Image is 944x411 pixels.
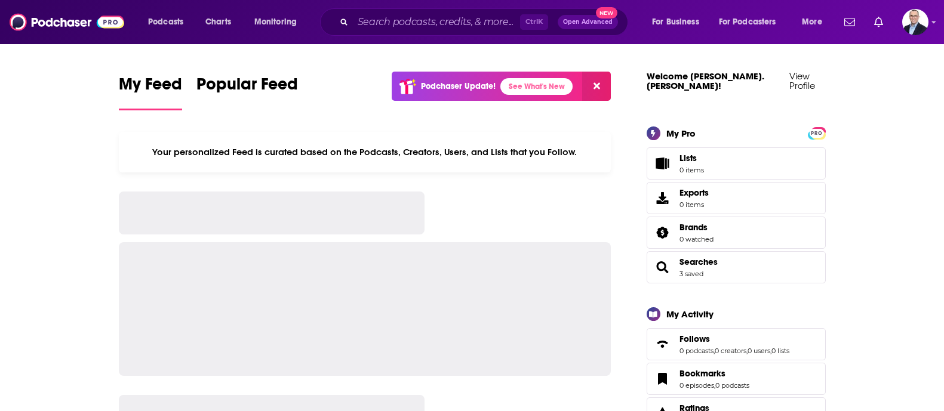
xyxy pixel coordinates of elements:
span: Bookmarks [679,368,725,379]
a: View Profile [789,70,815,91]
a: 0 creators [715,347,746,355]
div: Search podcasts, credits, & more... [331,8,639,36]
span: PRO [810,129,824,138]
a: Show notifications dropdown [869,12,888,32]
button: open menu [794,13,837,32]
span: Open Advanced [563,19,613,25]
img: User Profile [902,9,928,35]
span: , [770,347,771,355]
p: Podchaser Update! [421,81,496,91]
a: 0 users [748,347,770,355]
a: Brands [679,222,714,233]
span: Charts [205,14,231,30]
span: More [802,14,822,30]
a: 3 saved [679,270,703,278]
span: Searches [647,251,826,283]
a: 0 podcasts [715,381,749,390]
a: Exports [647,182,826,214]
span: Exports [651,190,675,206]
a: Searches [679,257,718,267]
button: open menu [246,13,312,32]
span: Bookmarks [647,363,826,395]
span: Lists [679,153,704,163]
a: Lists [647,147,826,180]
button: Open AdvancedNew [558,15,618,29]
a: Follows [651,336,675,353]
a: Searches [651,259,675,276]
a: Brands [651,224,675,241]
span: Exports [679,187,709,198]
a: 0 lists [771,347,789,355]
button: open menu [644,13,714,32]
span: Logged in as dale.legaspi [902,9,928,35]
a: Bookmarks [651,370,675,387]
div: My Pro [666,128,696,139]
button: Show profile menu [902,9,928,35]
a: My Feed [119,74,182,110]
span: Lists [679,153,697,163]
a: Follows [679,333,789,344]
a: 0 watched [679,235,714,243]
span: New [596,7,617,18]
span: Ctrl K [520,14,548,30]
span: , [714,381,715,390]
span: Popular Feed [196,74,298,101]
span: Lists [651,155,675,172]
span: Follows [679,333,710,344]
span: My Feed [119,74,182,101]
a: Bookmarks [679,368,749,379]
a: 0 episodes [679,381,714,390]
a: Show notifications dropdown [840,12,860,32]
a: See What's New [500,78,573,95]
span: Brands [679,222,708,233]
span: 0 items [679,166,704,174]
span: For Podcasters [719,14,776,30]
span: , [714,347,715,355]
a: Popular Feed [196,74,298,110]
span: Follows [647,328,826,360]
span: For Business [652,14,699,30]
span: Podcasts [148,14,183,30]
a: PRO [810,128,824,137]
img: Podchaser - Follow, Share and Rate Podcasts [10,11,124,33]
a: Charts [198,13,238,32]
a: Welcome [PERSON_NAME].[PERSON_NAME]! [647,70,764,91]
span: Monitoring [254,14,297,30]
span: Brands [647,217,826,249]
input: Search podcasts, credits, & more... [353,13,520,32]
button: open menu [711,13,794,32]
span: 0 items [679,200,709,209]
div: Your personalized Feed is curated based on the Podcasts, Creators, Users, and Lists that you Follow. [119,132,611,172]
div: My Activity [666,308,714,320]
span: , [746,347,748,355]
button: open menu [140,13,199,32]
a: 0 podcasts [679,347,714,355]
